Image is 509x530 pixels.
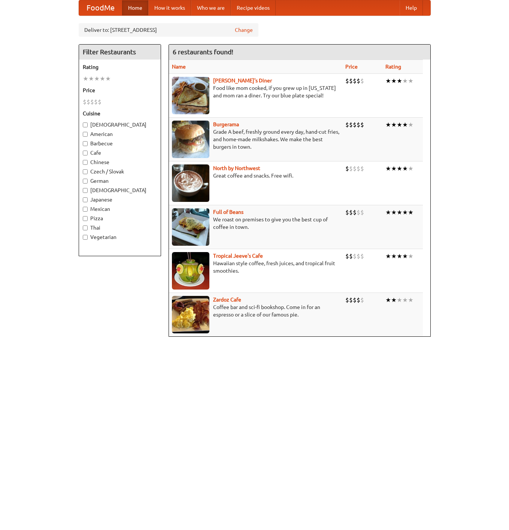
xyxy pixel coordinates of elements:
[231,0,276,15] a: Recipe videos
[172,164,209,202] img: north.jpg
[83,177,157,185] label: German
[385,252,391,260] li: ★
[83,235,88,240] input: Vegetarian
[172,121,209,158] img: burgerama.jpg
[400,0,423,15] a: Help
[213,121,239,127] b: Burgerama
[213,253,263,259] a: Tropical Jeeve's Cafe
[100,75,105,83] li: ★
[235,26,253,34] a: Change
[402,252,408,260] li: ★
[349,296,353,304] li: $
[83,225,88,230] input: Thai
[353,252,357,260] li: $
[408,208,413,216] li: ★
[83,158,157,166] label: Chinese
[345,121,349,129] li: $
[172,77,209,114] img: sallys.jpg
[83,216,88,221] input: Pizza
[191,0,231,15] a: Who we are
[213,209,243,215] a: Full of Beans
[105,75,111,83] li: ★
[391,77,397,85] li: ★
[408,164,413,173] li: ★
[88,75,94,83] li: ★
[83,87,157,94] h5: Price
[360,252,364,260] li: $
[353,121,357,129] li: $
[94,98,98,106] li: $
[402,164,408,173] li: ★
[83,224,157,231] label: Thai
[148,0,191,15] a: How it works
[83,122,88,127] input: [DEMOGRAPHIC_DATA]
[83,149,157,157] label: Cafe
[83,121,157,128] label: [DEMOGRAPHIC_DATA]
[357,296,360,304] li: $
[83,98,87,106] li: $
[98,98,102,106] li: $
[385,64,401,70] a: Rating
[83,169,88,174] input: Czech / Slovak
[397,164,402,173] li: ★
[172,128,339,151] p: Grade A beef, freshly ground every day, hand-cut fries, and home-made milkshakes. We make the bes...
[391,121,397,129] li: ★
[87,98,90,106] li: $
[83,63,157,71] h5: Rating
[353,164,357,173] li: $
[172,208,209,246] img: beans.jpg
[397,296,402,304] li: ★
[408,121,413,129] li: ★
[213,165,260,171] b: North by Northwest
[385,77,391,85] li: ★
[172,172,339,179] p: Great coffee and snacks. Free wifi.
[83,205,157,213] label: Mexican
[345,252,349,260] li: $
[349,77,353,85] li: $
[345,64,358,70] a: Price
[391,208,397,216] li: ★
[385,164,391,173] li: ★
[83,197,88,202] input: Japanese
[79,45,161,60] h4: Filter Restaurants
[353,77,357,85] li: $
[83,132,88,137] input: American
[385,121,391,129] li: ★
[172,216,339,231] p: We roast on premises to give you the best cup of coffee in town.
[83,233,157,241] label: Vegetarian
[397,208,402,216] li: ★
[357,252,360,260] li: $
[83,187,157,194] label: [DEMOGRAPHIC_DATA]
[83,110,157,117] h5: Cuisine
[402,208,408,216] li: ★
[360,164,364,173] li: $
[83,75,88,83] li: ★
[83,179,88,184] input: German
[408,252,413,260] li: ★
[402,77,408,85] li: ★
[391,164,397,173] li: ★
[357,164,360,173] li: $
[391,296,397,304] li: ★
[360,296,364,304] li: $
[172,84,339,99] p: Food like mom cooked, if you grew up in [US_STATE] and mom ran a diner. Try our blue plate special!
[83,207,88,212] input: Mexican
[213,78,272,84] a: [PERSON_NAME]'s Diner
[172,64,186,70] a: Name
[172,303,339,318] p: Coffee bar and sci-fi bookshop. Come in for an espresso or a slice of our famous pie.
[83,196,157,203] label: Japanese
[408,296,413,304] li: ★
[83,160,88,165] input: Chinese
[357,77,360,85] li: $
[90,98,94,106] li: $
[385,296,391,304] li: ★
[360,77,364,85] li: $
[349,121,353,129] li: $
[172,260,339,275] p: Hawaiian style coffee, fresh juices, and tropical fruit smoothies.
[345,164,349,173] li: $
[83,140,157,147] label: Barbecue
[397,121,402,129] li: ★
[83,215,157,222] label: Pizza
